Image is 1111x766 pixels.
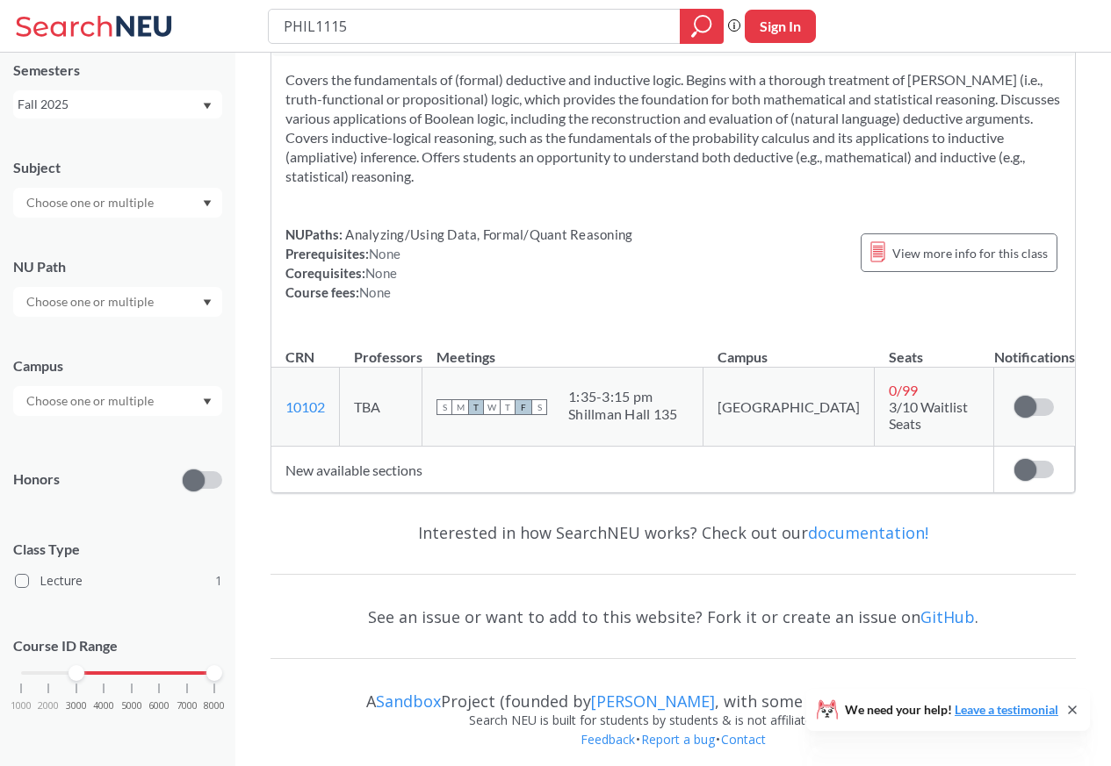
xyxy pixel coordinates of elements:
a: 10102 [285,398,325,415]
a: Contact [720,731,767,748]
div: CRN [285,347,314,367]
div: Interested in how SearchNEU works? Check out our [271,507,1076,558]
label: Lecture [15,569,222,592]
input: Choose one or multiple [18,192,165,213]
div: Campus [13,356,222,376]
a: [PERSON_NAME] [591,691,715,712]
div: Fall 2025 [18,95,201,114]
span: F [516,399,531,415]
span: M [452,399,468,415]
span: 2000 [38,701,59,711]
span: Class Type [13,540,222,559]
div: A Project (founded by , with some awesome ) [271,676,1076,711]
input: Choose one or multiple [18,291,165,312]
span: View more info for this class [892,242,1048,264]
span: T [468,399,484,415]
span: 5000 [121,701,142,711]
span: 3/10 Waitlist Seats [889,398,968,432]
a: GitHub [920,606,975,627]
section: Covers the fundamentals of (formal) deductive and inductive logic. Begins with a thorough treatme... [285,70,1061,186]
div: Dropdown arrow [13,287,222,317]
td: New available sections [271,447,994,493]
div: Shillman Hall 135 [568,405,677,423]
div: See an issue or want to add to this website? Fork it or create an issue on . [271,591,1076,642]
div: NU Path [13,257,222,276]
p: Course ID Range [13,636,222,656]
a: Feedback [580,731,636,748]
div: Subject [13,158,222,177]
span: 1000 [11,701,32,711]
div: 1:35 - 3:15 pm [568,388,677,405]
span: T [500,399,516,415]
svg: magnifying glass [691,14,712,39]
a: Sandbox [376,691,441,712]
svg: Dropdown arrow [203,200,212,207]
a: documentation! [808,522,928,543]
svg: Dropdown arrow [203,398,212,405]
td: [GEOGRAPHIC_DATA] [703,368,875,447]
div: Fall 2025Dropdown arrow [13,90,222,118]
div: magnifying glass [680,9,724,44]
span: None [365,265,397,281]
span: 0 / 99 [889,382,918,398]
th: Seats [875,330,994,368]
span: None [359,284,391,300]
th: Notifications [994,330,1075,368]
button: Sign In [745,10,816,43]
div: Dropdown arrow [13,188,222,218]
a: Leave a testimonial [955,702,1058,717]
input: Class, professor, course number, "phrase" [282,11,667,41]
svg: Dropdown arrow [203,299,212,306]
span: W [484,399,500,415]
span: S [436,399,452,415]
div: Search NEU is built for students by students & is not affiliated with NEU. [271,711,1076,730]
span: 1 [215,571,222,591]
span: Analyzing/Using Data, Formal/Quant Reasoning [343,226,632,242]
div: NUPaths: Prerequisites: Corequisites: Course fees: [285,225,632,302]
span: 8000 [204,701,225,711]
span: 6000 [148,701,170,711]
th: Meetings [422,330,703,368]
div: Dropdown arrow [13,386,222,416]
a: Report a bug [640,731,716,748]
th: Campus [703,330,875,368]
span: We need your help! [845,704,1058,716]
span: 3000 [66,701,87,711]
span: 4000 [93,701,114,711]
span: S [531,399,547,415]
span: 7000 [177,701,198,711]
p: Honors [13,469,60,490]
div: Semesters [13,61,222,80]
span: None [369,246,400,261]
svg: Dropdown arrow [203,103,212,110]
input: Choose one or multiple [18,390,165,412]
th: Professors [340,330,422,368]
td: TBA [340,368,422,447]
